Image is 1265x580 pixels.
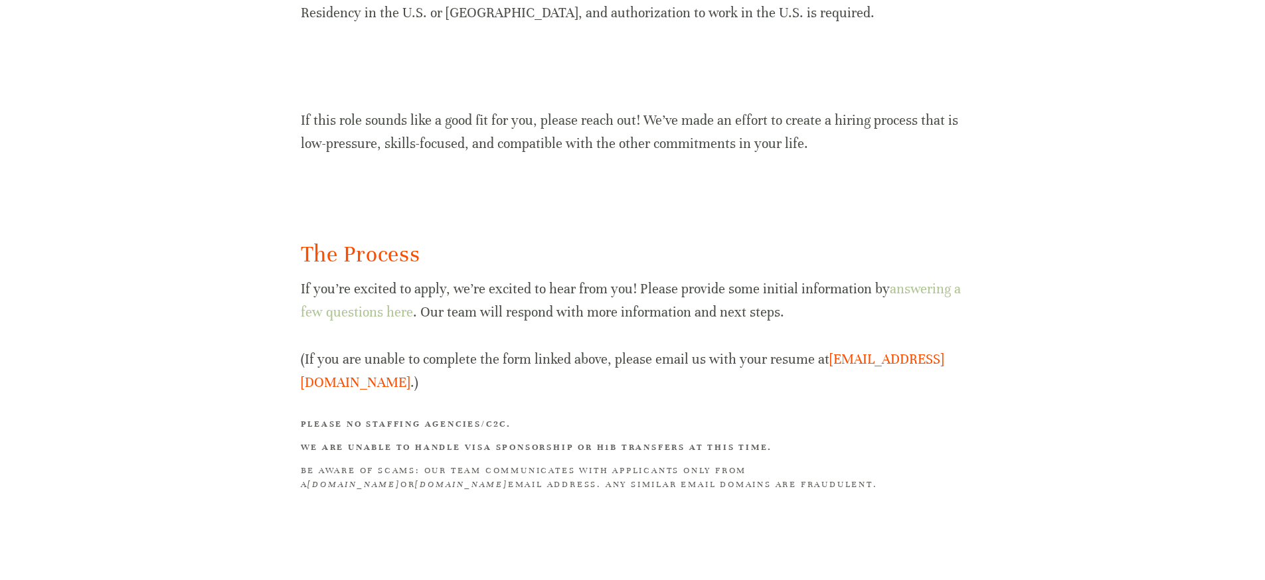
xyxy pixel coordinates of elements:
[301,277,965,394] p: If you’re excited to apply, we’re excited to hear from you! Please provide some initial informati...
[415,479,507,490] em: [DOMAIN_NAME]
[301,464,965,492] h3: BE AWARE OF SCAMS: Our team communicates with applicants only from a or email address. Any simila...
[307,479,400,490] em: [DOMAIN_NAME]
[301,351,944,391] a: [EMAIL_ADDRESS][DOMAIN_NAME]
[301,239,965,270] h2: The Process
[301,109,965,155] p: If this role sounds like a good fit for you, please reach out! We’ve made an effort to create a h...
[301,419,512,429] strong: Please no staffing agencies/C2C.
[301,442,773,453] strong: We are unable to handle visa sponsorship or H1B transfers at this time.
